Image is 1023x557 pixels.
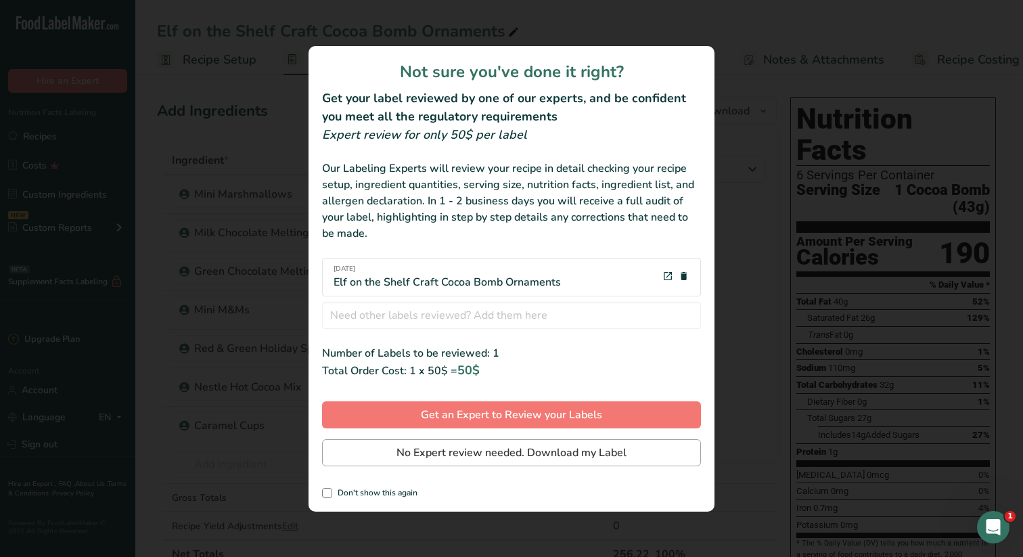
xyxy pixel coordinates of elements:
span: No Expert review needed. Download my Label [396,445,627,461]
div: Number of Labels to be reviewed: 1 [322,345,701,361]
h2: Get your label reviewed by one of our experts, and be confident you meet all the regulatory requi... [322,89,701,126]
button: Get an Expert to Review your Labels [322,401,701,428]
div: Our Labeling Experts will review your recipe in detail checking your recipe setup, ingredient qua... [322,160,701,242]
span: 1 [1005,511,1016,522]
span: Get an Expert to Review your Labels [421,407,602,423]
span: Don't show this again [332,488,417,498]
div: Expert review for only 50$ per label [322,126,701,144]
div: Elf on the Shelf Craft Cocoa Bomb Ornaments [334,264,561,290]
div: Total Order Cost: 1 x 50$ = [322,361,701,380]
span: [DATE] [334,264,561,274]
h1: Not sure you've done it right? [322,60,701,84]
span: 50$ [457,362,480,378]
iframe: Intercom live chat [977,511,1009,543]
button: No Expert review needed. Download my Label [322,439,701,466]
input: Need other labels reviewed? Add them here [322,302,701,329]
